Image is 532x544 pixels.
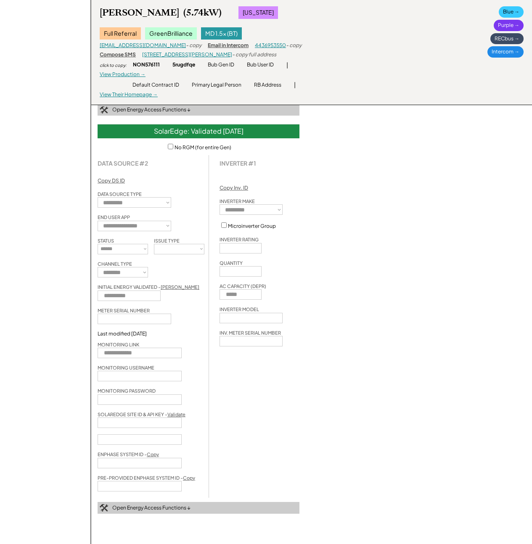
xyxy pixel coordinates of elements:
[98,177,125,185] div: Copy DS ID
[98,159,148,167] strong: DATA SOURCE #2
[133,61,160,69] div: NON576111
[98,214,130,220] div: END USER APP
[98,364,154,371] div: MONITORING USERNAME
[98,388,156,394] div: MONITORING PASSWORD
[132,82,179,89] div: Default Contract ID
[286,61,288,69] div: |
[100,42,186,48] a: [EMAIL_ADDRESS][DOMAIN_NAME]
[499,6,524,18] div: Blue →
[208,42,249,49] div: Email in Intercom
[232,51,276,58] div: - copy full address
[142,51,232,58] a: [STREET_ADDRESS][PERSON_NAME]
[286,42,302,49] div: - copy
[172,61,195,69] div: 5rugdfqe
[98,475,195,481] div: PRE-PROVIDED ENPHASE SYSTEM ID -
[98,238,114,244] div: STATUS
[98,451,159,457] div: ENPHASE SYSTEM ID -
[147,452,159,457] u: Copy
[100,106,108,114] img: tool-icon.png
[183,475,195,481] u: Copy
[255,42,286,48] a: 4436953550
[220,185,248,192] div: Copy Inv. ID
[228,223,276,229] label: Microinverter Group
[98,330,147,337] div: Last modified [DATE]
[220,159,256,167] div: INVERTER #1
[98,341,139,348] div: MONITORING LINK
[154,238,180,244] div: ISSUE TYPE
[220,236,259,243] div: INVERTER RATING
[201,27,242,40] div: MD 1.5x (BT)
[98,284,199,290] div: INITIAL ENERGY VALIDATED -
[487,46,524,58] div: Intercom →
[254,82,281,89] div: RB Address
[247,61,274,69] div: Bub User ID
[98,307,150,314] div: METER SERIAL NUMBER
[220,306,259,312] div: INVERTER MODEL
[494,20,524,31] div: Purple →
[100,91,158,98] div: View Their Homepage →
[490,33,524,45] div: RECbus →
[98,191,142,197] div: DATA SOURCE TYPE
[294,81,296,89] div: |
[192,82,241,89] div: Primary Legal Person
[100,504,108,512] img: tool-icon.png
[175,144,231,151] label: No RGM (for entire Gen)
[220,260,243,266] div: QUANTITY
[167,412,185,417] a: Validate
[220,283,266,289] div: AC CAPACITY (DEPR)
[112,504,191,512] div: Open Energy Access Functions ↓
[161,284,199,290] u: [PERSON_NAME]
[145,27,197,40] div: GreenBrilliance
[100,27,141,40] div: Full Referral
[98,261,132,267] div: CHANNEL TYPE
[220,198,255,204] div: INVERTER MAKE
[208,61,234,69] div: Bub Gen ID
[98,124,299,138] div: SolarEdge: Validated [DATE]
[100,51,136,58] div: Compose SMS
[238,6,278,19] div: [US_STATE]
[220,330,281,336] div: INV. METER SERIAL NUMBER
[98,411,185,417] div: SOLAREDGE SITE ID & API KEY -
[100,71,146,78] div: View Production →
[100,7,222,18] div: [PERSON_NAME] (5.74kW)
[100,62,127,68] div: click to copy:
[112,106,191,114] div: Open Energy Access Functions ↓
[186,42,201,49] div: - copy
